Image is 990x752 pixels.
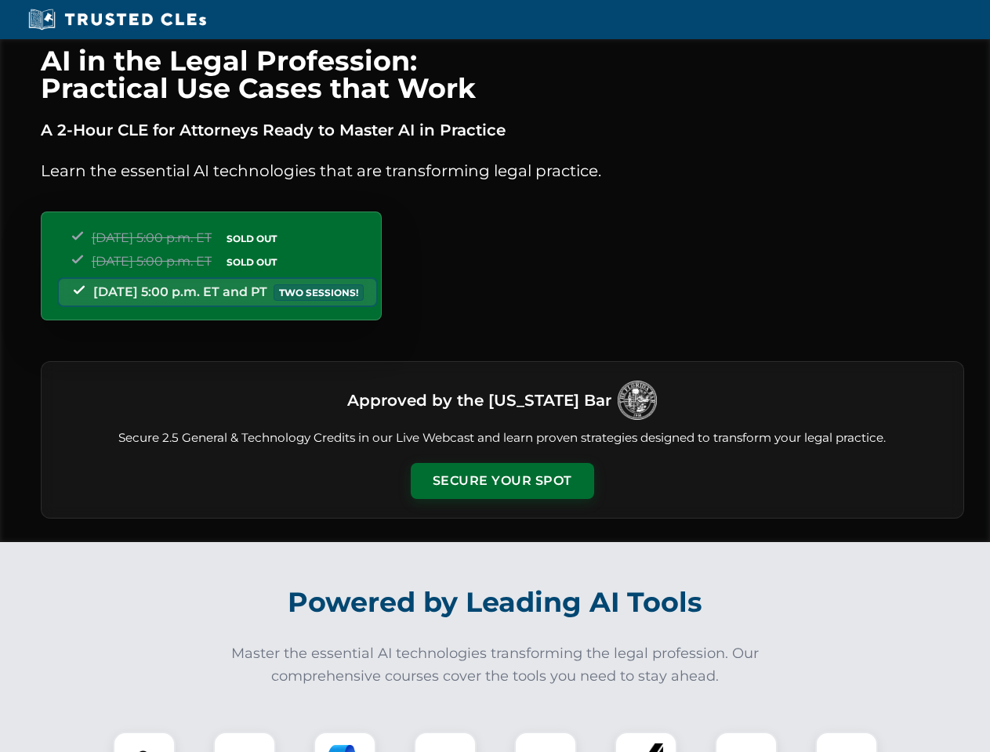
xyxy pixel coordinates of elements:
h2: Powered by Leading AI Tools [61,575,930,630]
span: SOLD OUT [221,254,282,270]
img: Logo [618,381,657,420]
p: Secure 2.5 General & Technology Credits in our Live Webcast and learn proven strategies designed ... [60,429,945,447]
img: Trusted CLEs [24,8,211,31]
p: Master the essential AI technologies transforming the legal profession. Our comprehensive courses... [221,642,770,688]
h3: Approved by the [US_STATE] Bar [347,386,611,414]
h1: AI in the Legal Profession: Practical Use Cases that Work [41,47,964,102]
p: A 2-Hour CLE for Attorneys Ready to Master AI in Practice [41,117,964,143]
span: [DATE] 5:00 p.m. ET [92,230,212,245]
p: Learn the essential AI technologies that are transforming legal practice. [41,158,964,183]
button: Secure Your Spot [411,463,594,499]
span: SOLD OUT [221,230,282,247]
span: [DATE] 5:00 p.m. ET [92,254,212,269]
